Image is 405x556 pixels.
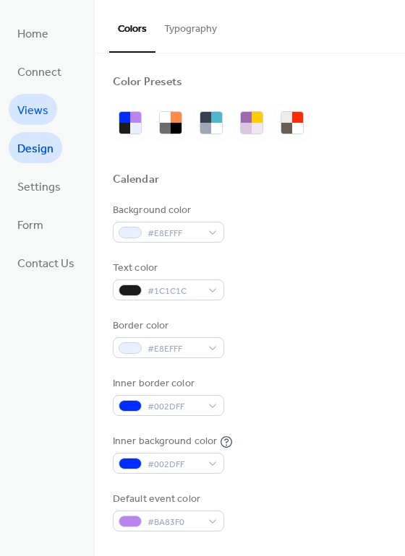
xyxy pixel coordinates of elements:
[148,399,201,414] span: #002DFF
[9,170,69,201] a: Settings
[113,376,221,391] div: Inner border color
[17,176,61,199] span: Settings
[113,261,221,276] div: Text color
[113,318,221,334] div: Border color
[148,457,201,472] span: #002DFF
[17,214,43,237] span: Form
[113,492,221,507] div: Default event color
[9,247,83,278] a: Contact Us
[17,23,48,45] span: Home
[17,253,74,275] span: Contact Us
[113,434,217,449] div: Inner background color
[9,56,70,87] a: Connect
[9,209,52,240] a: Form
[148,284,201,299] span: #1C1C1C
[113,75,182,90] div: Color Presets
[17,61,61,84] span: Connect
[9,17,57,48] a: Home
[17,100,48,122] span: Views
[148,342,201,357] span: #E8EFFF
[148,515,201,530] span: #BA83F0
[113,173,159,188] div: Calendar
[148,226,201,241] span: #E8EFFF
[113,203,221,218] div: Background color
[9,132,62,163] a: Design
[17,138,54,160] span: Design
[9,94,57,125] a: Views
